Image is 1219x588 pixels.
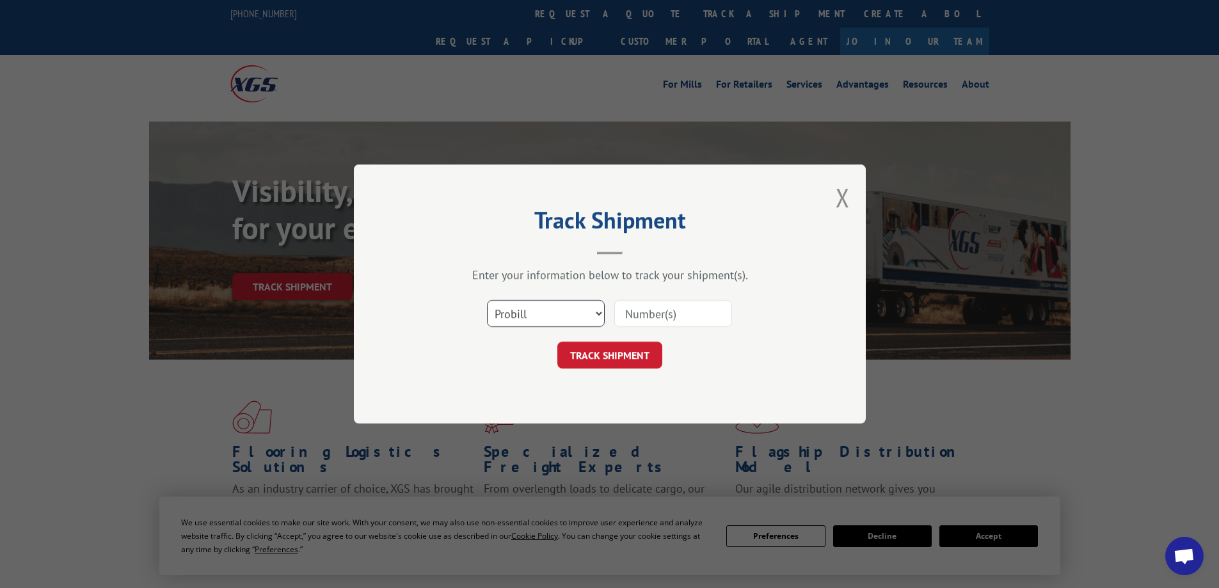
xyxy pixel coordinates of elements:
[418,211,802,235] h2: Track Shipment
[1165,537,1204,575] div: Open chat
[836,180,850,214] button: Close modal
[418,267,802,282] div: Enter your information below to track your shipment(s).
[557,342,662,369] button: TRACK SHIPMENT
[614,300,732,327] input: Number(s)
